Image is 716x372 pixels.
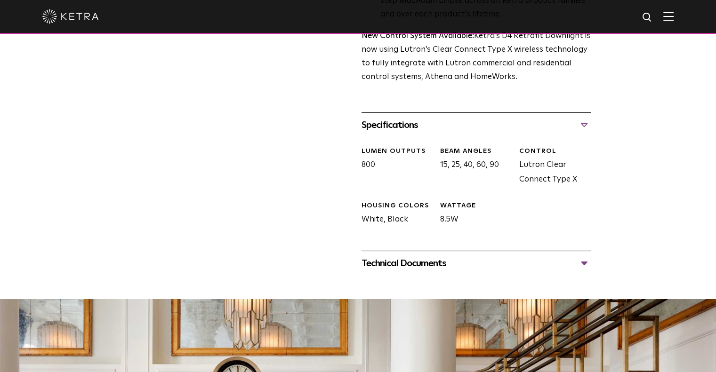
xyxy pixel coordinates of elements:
[362,118,591,133] div: Specifications
[663,12,674,21] img: Hamburger%20Nav.svg
[362,201,433,211] div: HOUSING COLORS
[42,9,99,24] img: ketra-logo-2019-white
[433,147,512,187] div: 15, 25, 40, 60, 90
[519,147,590,156] div: CONTROL
[512,147,590,187] div: Lutron Clear Connect Type X
[440,201,512,211] div: WATTAGE
[440,147,512,156] div: Beam Angles
[433,201,512,227] div: 8.5W
[362,30,591,84] p: Ketra’s D4 Retrofit Downlight is now using Lutron’s Clear Connect Type X wireless technology to f...
[362,256,591,271] div: Technical Documents
[362,32,474,40] strong: New Control System Available:
[362,147,433,156] div: LUMEN OUTPUTS
[354,147,433,187] div: 800
[642,12,653,24] img: search icon
[354,201,433,227] div: White, Black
